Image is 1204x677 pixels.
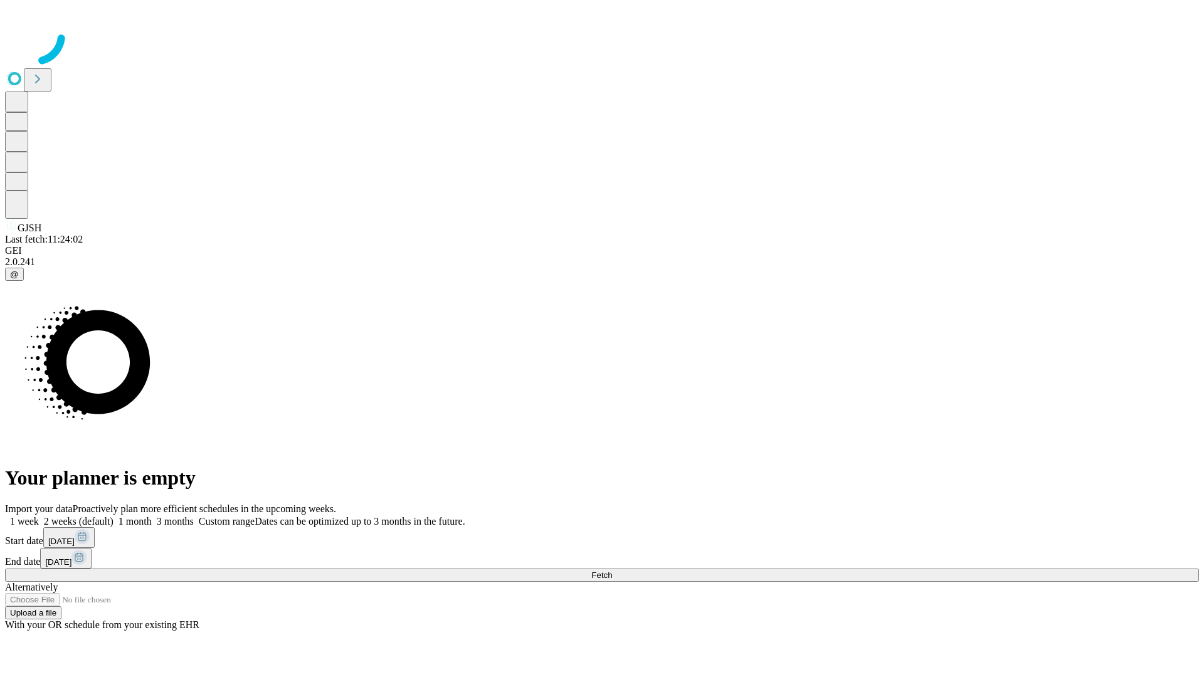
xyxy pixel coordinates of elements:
[43,527,95,548] button: [DATE]
[18,223,41,233] span: GJSH
[5,619,199,630] span: With your OR schedule from your existing EHR
[5,245,1199,256] div: GEI
[5,606,61,619] button: Upload a file
[591,570,612,580] span: Fetch
[40,548,92,569] button: [DATE]
[10,270,19,279] span: @
[255,516,465,527] span: Dates can be optimized up to 3 months in the future.
[5,569,1199,582] button: Fetch
[5,527,1199,548] div: Start date
[157,516,194,527] span: 3 months
[5,256,1199,268] div: 2.0.241
[5,466,1199,490] h1: Your planner is empty
[48,537,75,546] span: [DATE]
[5,503,73,514] span: Import your data
[5,548,1199,569] div: End date
[119,516,152,527] span: 1 month
[199,516,255,527] span: Custom range
[5,582,58,592] span: Alternatively
[73,503,336,514] span: Proactively plan more efficient schedules in the upcoming weeks.
[5,268,24,281] button: @
[44,516,114,527] span: 2 weeks (default)
[10,516,39,527] span: 1 week
[45,557,71,567] span: [DATE]
[5,234,83,244] span: Last fetch: 11:24:02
